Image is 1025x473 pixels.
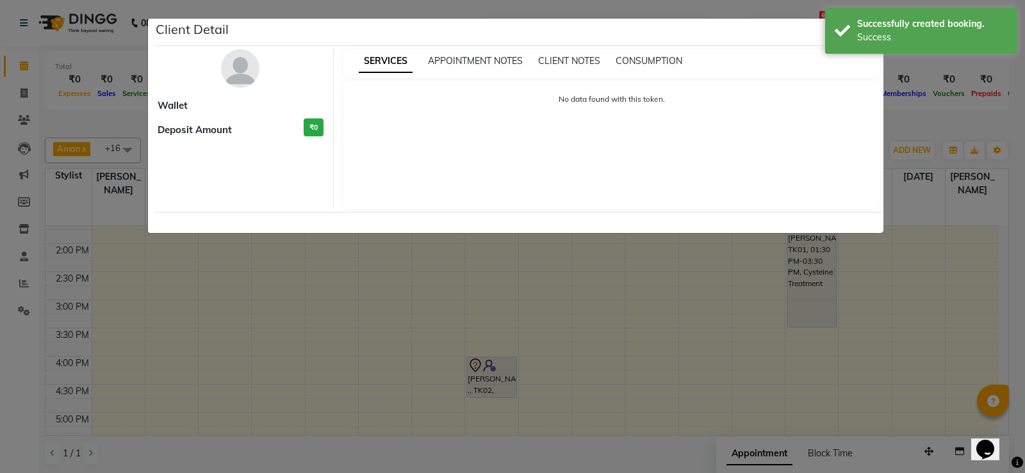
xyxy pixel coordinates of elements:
[304,118,324,137] h3: ₹0
[158,99,188,113] span: Wallet
[428,55,523,67] span: APPOINTMENT NOTES
[857,31,1008,44] div: Success
[356,93,868,105] p: No data found with this token.
[971,422,1012,460] iframe: chat widget
[158,123,232,138] span: Deposit Amount
[538,55,600,67] span: CLIENT NOTES
[616,55,682,67] span: CONSUMPTION
[156,20,229,39] h5: Client Detail
[857,17,1008,31] div: Successfully created booking.
[221,49,259,88] img: avatar
[359,50,413,73] span: SERVICES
